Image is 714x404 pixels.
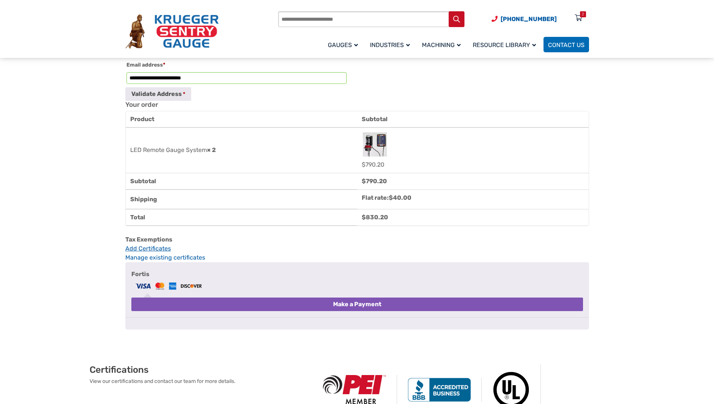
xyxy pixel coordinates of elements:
[126,173,357,190] th: Subtotal
[362,161,384,168] bdi: 790.20
[328,41,358,49] span: Gauges
[125,254,205,261] a: Manage existing certificates
[90,377,312,385] p: View our certifications and contact our team for more details.
[397,378,482,402] img: BBB
[362,214,388,221] bdi: 830.20
[365,36,417,53] a: Industries
[422,41,461,49] span: Machining
[362,214,366,221] span: $
[357,111,589,128] th: Subtotal
[468,36,543,53] a: Resource Library
[362,178,387,185] bdi: 790.20
[362,161,365,168] span: $
[131,268,583,292] label: Fortis
[207,146,216,153] strong: × 2
[125,87,191,101] button: Validate Address
[492,14,557,24] a: Phone Number (920) 434-8860
[362,131,388,158] img: LED Remote Gauge System
[125,101,589,109] h3: Your order
[323,36,365,53] a: Gauges
[389,194,411,201] bdi: 40.00
[370,41,410,49] span: Industries
[501,15,557,23] span: [PHONE_NUMBER]
[126,60,347,70] label: Email address
[134,281,203,291] img: Fortis
[125,236,172,243] b: Tax Exemptions
[90,364,312,375] h2: Certifications
[389,194,393,201] span: $
[125,244,589,253] a: Add Certificates
[131,298,583,311] button: Make a Payment
[125,14,219,49] img: Krueger Sentry Gauge
[126,209,357,226] th: Total
[417,36,468,53] a: Machining
[362,178,366,185] span: $
[473,41,536,49] span: Resource Library
[126,111,357,128] th: Product
[543,37,589,52] a: Contact Us
[126,190,357,209] th: Shipping
[582,11,584,17] div: 2
[312,375,397,404] img: PEI Member
[362,194,411,201] label: Flat rate:
[126,128,357,173] td: LED Remote Gauge System
[548,41,585,49] span: Contact Us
